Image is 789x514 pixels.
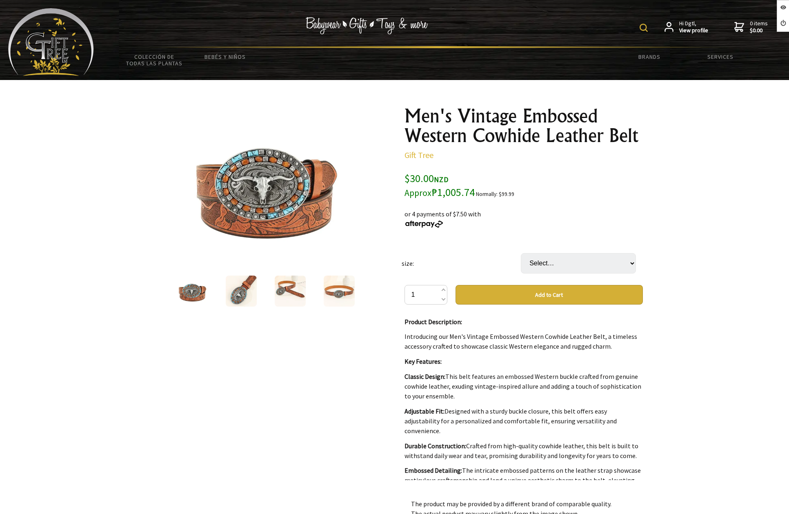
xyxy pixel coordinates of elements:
a: Hi Dgtl,View profile [665,20,708,34]
img: Babywear - Gifts - Toys & more [306,17,428,34]
img: Men's Vintage Embossed Western Cowhide Leather Belt [324,276,355,307]
a: Bebés y niños [190,48,260,65]
strong: Durable Construction: [405,442,466,450]
span: Hi Dgtl, [679,20,708,34]
small: Approx [405,187,431,198]
img: Men's Vintage Embossed Western Cowhide Leather Belt [275,276,306,307]
strong: View profile [679,27,708,34]
span: 0 items [750,20,768,34]
img: Afterpay [405,220,444,228]
img: product search [640,24,648,32]
a: Gift Tree [405,150,433,160]
strong: $0.00 [750,27,768,34]
img: Men's Vintage Embossed Western Cowhide Leather Belt [186,106,345,265]
h1: Men's Vintage Embossed Western Cowhide Leather Belt [405,106,643,145]
span: $30.00 ₱1,005.74 [405,171,475,199]
a: Brands [614,48,685,65]
strong: Embossed Detailing: [405,466,462,474]
strong: Classic Design: [405,372,445,380]
p: Introducing our Men's Vintage Embossed Western Cowhide Leather Belt, a timeless accessory crafted... [405,332,643,351]
button: Add to Cart [456,285,643,305]
a: 0 items$0.00 [734,20,768,34]
small: Normally: $99.99 [476,191,514,198]
a: Colección de todas las plantas [119,48,190,72]
p: Designed with a sturdy buckle closure, this belt offers easy adjustability for a personalized and... [405,406,643,436]
p: The intricate embossed patterns on the leather strap showcase meticulous craftsmanship and lend a... [405,465,643,495]
div: or 4 payments of $7.50 with [405,199,643,229]
p: Crafted from high-quality cowhide leather, this belt is built to withstand daily wear and tear, p... [405,441,643,461]
p: This belt features an embossed Western buckle crafted from genuine cowhide leather, exuding vinta... [405,372,643,401]
a: Services [685,48,756,65]
strong: Key Features: [405,357,442,365]
span: NZD [434,175,449,184]
img: Men's Vintage Embossed Western Cowhide Leather Belt [177,276,208,307]
img: Men's Vintage Embossed Western Cowhide Leather Belt [226,276,257,307]
td: size: [402,242,521,285]
strong: Adjustable Fit: [405,407,445,415]
strong: Product Description: [405,318,462,326]
img: Babyware - Gifts - Toys and more... [8,8,94,76]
